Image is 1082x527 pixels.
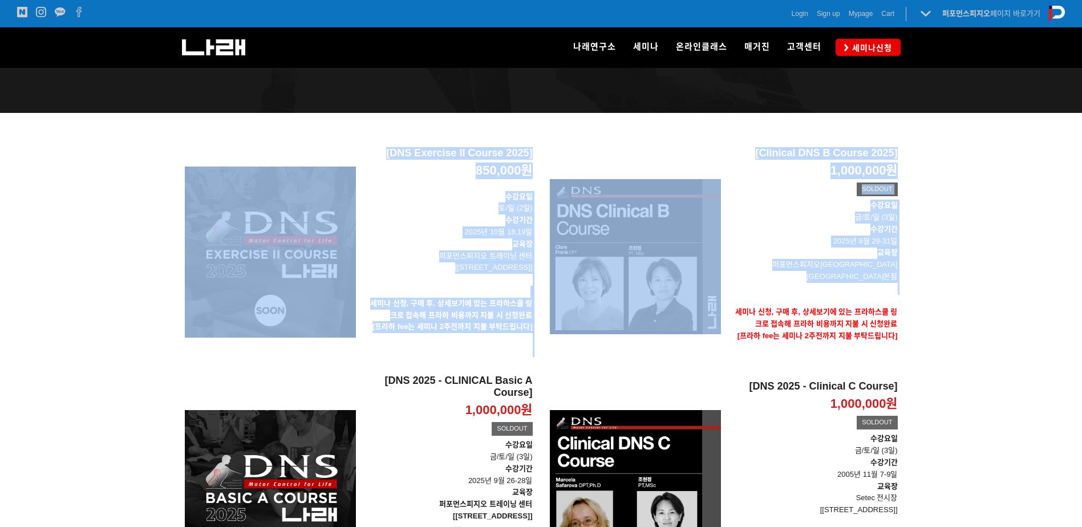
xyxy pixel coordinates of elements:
[625,27,667,67] a: 세미나
[870,225,898,233] strong: 수강기간
[565,27,625,67] a: 나래연구소
[870,458,898,467] strong: 수강기간
[830,396,898,412] p: 1,000,000원
[830,163,898,179] p: 1,000,000원
[364,147,533,160] h2: [DNS Exercise II Course 2025]
[439,500,532,508] strong: 퍼포먼스피지오 트레이닝 센터
[364,439,533,463] p: 금/토/일 (3일)
[736,27,779,67] a: 매거진
[505,192,533,201] strong: 수강요일
[364,214,533,238] p: 2025년 10월 18,19일
[849,42,892,54] span: 세미나신청
[505,464,533,473] strong: 수강기간
[372,322,533,331] span: [프라하 fee는 세미나 2주전까지 지불 부탁드립니다]
[779,27,830,67] a: 고객센터
[849,8,873,19] a: Mypage
[730,224,898,248] p: 2025년 8월 29-31일
[730,212,898,224] p: 금/토/일 (3일)
[836,39,901,55] a: 세미나신청
[857,183,897,196] div: SOLDOUT
[870,201,898,209] strong: 수강요일
[512,240,533,248] strong: 교육장
[942,9,1040,18] a: 퍼포먼스피지오페이지 바로가기
[730,433,898,457] p: 금/토/일 (3일)
[730,504,898,516] p: [[STREET_ADDRESS]]
[370,299,533,319] strong: 세미나 신청, 구매 후, 상세보기에 있는 프라하스쿨 링크로 접속해 프라하 비용까지 지불 시 신청완료
[505,440,533,449] strong: 수강요일
[676,42,727,52] span: 온라인클래스
[792,8,808,19] a: Login
[744,42,770,52] span: 매거진
[492,422,532,436] div: SOLDOUT
[817,8,840,19] a: Sign up
[476,163,533,179] p: 850,000원
[730,457,898,481] p: 2005년 11월 7-9일
[877,248,898,257] strong: 교육장
[877,482,898,490] strong: 교육장
[857,416,897,429] div: SOLDOUT
[942,9,990,18] strong: 퍼포먼스피지오
[667,27,736,67] a: 온라인클래스
[730,147,898,366] a: [Clinical DNS B Course 2025] 1,000,000원 SOLDOUT 수강요일금/토/일 (3일)수강기간 2025년 8월 29-31일교육장퍼포먼스피지오[GEOG...
[730,147,898,160] h2: [Clinical DNS B Course 2025]
[364,191,533,215] p: 토/일 (2일)
[364,250,533,262] p: 퍼포먼스피지오 트레이닝 센터
[364,463,533,487] p: 2025년 9월 26-28일
[512,488,533,496] strong: 교육장
[870,434,898,443] strong: 수강요일
[730,380,898,393] h2: [DNS 2025 - Clinical C Course]
[465,402,533,419] p: 1,000,000원
[364,375,533,399] h2: [DNS 2025 - CLINICAL Basic A Course]
[787,42,821,52] span: 고객센터
[730,492,898,504] p: Setec 전시장
[505,216,533,224] strong: 수강기간
[633,42,659,52] span: 세미나
[573,42,616,52] span: 나래연구소
[735,307,898,328] strong: 세미나 신청, 구매 후, 상세보기에 있는 프라하스쿨 링크로 접속해 프라하 비용까지 지불 시 신청완료
[737,331,898,340] span: [프라하 fee는 세미나 2주전까지 지불 부탁드립니다]
[364,262,533,274] p: [[STREET_ADDRESS]]
[730,259,898,283] p: 퍼포먼스피지오[GEOGRAPHIC_DATA] [GEOGRAPHIC_DATA]본점
[364,147,533,357] a: [DNS Exercise II Course 2025] 850,000원 수강요일토/일 (2일)수강기간 2025년 10월 18,19일교육장퍼포먼스피지오 트레이닝 센터[[STREE...
[453,512,532,520] strong: [[STREET_ADDRESS]]
[881,8,894,19] a: Cart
